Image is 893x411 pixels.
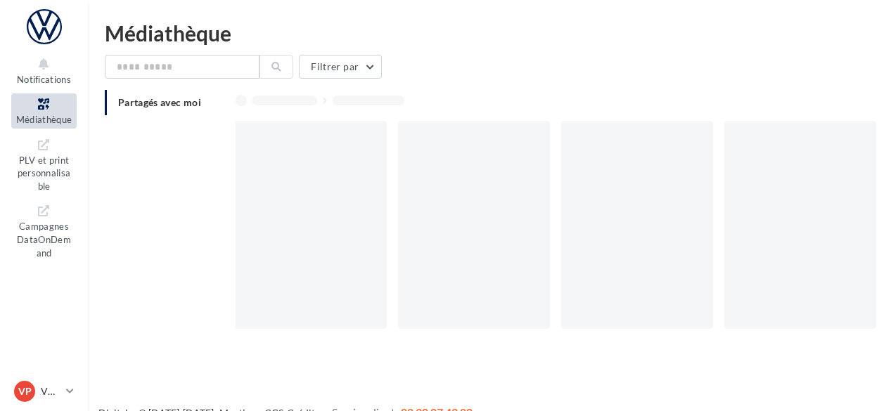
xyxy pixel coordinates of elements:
span: PLV et print personnalisable [18,152,71,192]
a: Campagnes DataOnDemand [11,200,77,261]
button: Notifications [11,53,77,88]
span: Notifications [17,74,71,85]
a: VP VW-PLV [11,378,77,405]
span: Partagés avec moi [118,96,201,108]
div: Médiathèque [105,22,876,44]
button: Filtrer par [299,55,382,79]
span: Campagnes DataOnDemand [17,218,71,258]
a: PLV et print personnalisable [11,134,77,195]
span: VP [18,384,32,398]
a: Médiathèque [11,93,77,128]
span: Médiathèque [16,114,72,125]
p: VW-PLV [41,384,60,398]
